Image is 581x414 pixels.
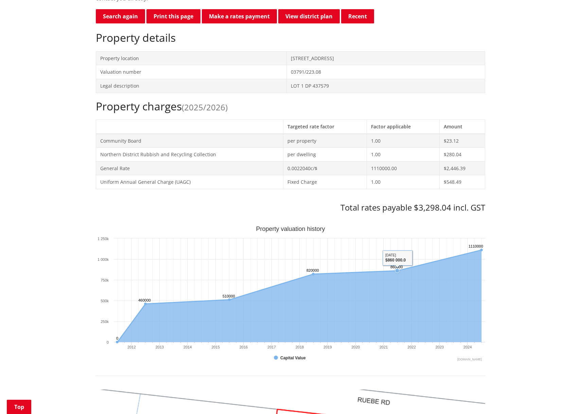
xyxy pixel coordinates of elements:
[96,31,485,44] h2: Property details
[96,226,485,362] div: Property valuation history. Highcharts interactive chart.
[202,9,277,23] a: Make a rates payment
[306,268,319,272] text: 820000
[116,341,119,343] path: Thursday, Jun 30, 14:00, 0. Capital Value.
[146,9,200,23] button: Print this page
[101,299,109,303] text: 500k
[395,269,399,273] path: Wednesday, Jun 30, 14:00, 860,000. Capital Value.
[116,336,118,340] text: 0
[439,148,485,162] td: $280.04
[286,51,485,65] td: [STREET_ADDRESS]
[267,345,276,349] text: 2017
[278,9,340,23] a: View district plan
[341,9,374,23] button: Recent
[283,134,367,148] td: per property
[96,79,287,93] td: Legal description
[439,120,485,133] th: Amount
[101,278,109,282] text: 750k
[380,345,388,349] text: 2021
[96,134,283,148] td: Community Board
[96,203,485,213] h3: Total rates payable $3,298.04 incl. GST
[183,345,192,349] text: 2014
[223,294,235,298] text: 510000
[286,79,485,93] td: LOT 1 DP 437579
[96,148,283,162] td: Northern District Rubbish and Recycling Collection
[351,345,359,349] text: 2020
[283,175,367,189] td: Fixed Charge
[439,134,485,148] td: $23.12
[367,175,439,189] td: 1.00
[463,345,472,349] text: 2024
[367,148,439,162] td: 1.00
[96,100,485,113] h2: Property charges
[367,120,439,133] th: Factor applicable
[323,345,332,349] text: 2019
[98,237,109,241] text: 1 250k
[138,298,151,302] text: 460000
[457,358,482,361] text: Chart credits: Highcharts.com
[550,385,574,410] iframe: Messenger Launcher
[274,355,308,360] button: Show Capital Value
[96,175,283,189] td: Uniform Annual General Charge (UAGC)
[107,340,109,344] text: 0
[98,257,109,262] text: 1 000k
[101,320,109,324] text: 250k
[182,102,228,113] span: (2025/2026)
[283,120,367,133] th: Targeted rate factor
[96,9,145,23] a: Search again
[211,345,219,349] text: 2015
[96,161,283,175] td: General Rate
[390,265,403,269] text: 860000
[96,65,287,79] td: Valuation number
[7,400,31,414] a: Top
[156,345,164,349] text: 2013
[436,345,444,349] text: 2023
[127,345,136,349] text: 2012
[286,65,485,79] td: 03791/223.08
[228,298,231,301] path: Tuesday, Jun 30, 14:00, 510,000. Capital Value.
[439,161,485,175] td: $2,446.39
[283,161,367,175] td: 0.0022040c/$
[240,345,248,349] text: 2016
[144,302,147,305] path: Saturday, Jun 30, 14:00, 460,000. Capital Value.
[480,249,483,251] path: Sunday, Jun 30, 14:00, 1,110,000. Capital Value.
[367,134,439,148] td: 1.00
[96,226,485,362] svg: Interactive chart
[469,244,483,248] text: 1110000
[96,51,287,65] td: Property location
[439,175,485,189] td: $548.49
[367,161,439,175] td: 1110000.00
[407,345,416,349] text: 2022
[312,273,315,275] path: Saturday, Jun 30, 14:00, 820,000. Capital Value.
[283,148,367,162] td: per dwelling
[256,226,325,232] text: Property valuation history
[296,345,304,349] text: 2018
